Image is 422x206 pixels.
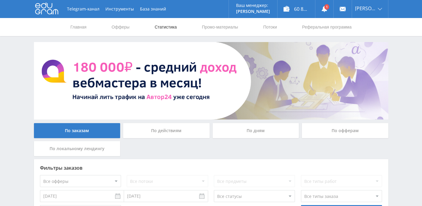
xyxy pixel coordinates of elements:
[302,123,388,138] div: По офферам
[302,18,352,36] a: Реферальная программа
[34,123,120,138] div: По заказам
[70,18,87,36] a: Главная
[111,18,130,36] a: Офферы
[355,6,376,11] span: [PERSON_NAME]
[34,141,120,156] div: По локальному лендингу
[201,18,238,36] a: Промо-материалы
[263,18,278,36] a: Потоки
[236,9,270,14] p: [PERSON_NAME]
[236,3,270,8] p: Ваш менеджер:
[34,42,388,120] img: BannerAvtor24
[154,18,178,36] a: Статистика
[40,165,382,171] div: Фильтры заказов
[213,123,299,138] div: По дням
[123,123,210,138] div: По действиям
